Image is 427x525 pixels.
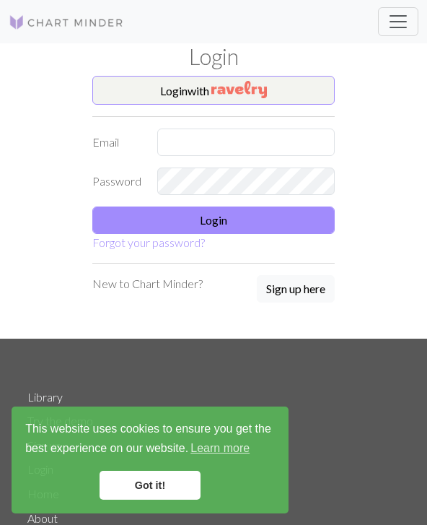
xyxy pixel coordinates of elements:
[84,129,149,156] label: Email
[19,43,408,70] h1: Login
[27,511,58,525] a: About
[12,407,289,513] div: cookieconsent
[27,390,63,404] a: Library
[92,235,205,249] a: Forgot your password?
[9,14,124,31] img: Logo
[211,81,267,98] img: Ravelry
[257,275,335,304] a: Sign up here
[92,76,335,105] button: Loginwith
[92,207,335,234] button: Login
[92,275,203,292] p: New to Chart Minder?
[378,7,418,36] button: Toggle navigation
[84,168,149,195] label: Password
[188,438,252,459] a: learn more about cookies
[100,471,201,500] a: dismiss cookie message
[25,420,275,459] span: This website uses cookies to ensure you get the best experience on our website.
[257,275,335,303] button: Sign up here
